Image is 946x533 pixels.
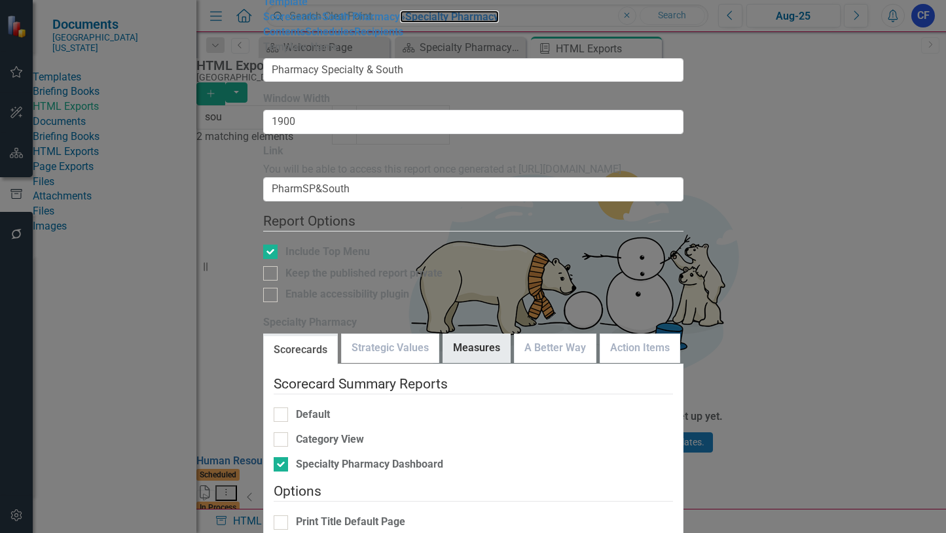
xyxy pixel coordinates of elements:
[263,144,683,159] label: Link
[285,287,409,302] div: Enable accessibility plugin
[317,10,400,23] a: »South Pharmacy
[443,334,510,362] a: Measures
[263,163,621,175] span: You will be able to access this report once generated at [URL][DOMAIN_NAME]
[263,211,683,232] legend: Report Options
[263,10,317,23] a: Scorecards
[515,334,596,362] a: A Better Way
[285,266,443,281] div: Keep the published report private
[264,336,337,364] a: Scorecards
[342,334,439,362] a: Strategic Values
[317,10,322,23] span: »
[400,10,499,23] a: »Specialty Pharmacy
[274,481,673,502] legend: Options
[296,407,330,422] div: Default
[354,26,403,38] a: Recipients
[263,40,683,55] label: Template Name
[296,457,443,472] div: Specialty Pharmacy Dashboard
[263,92,683,107] label: Window Width
[296,515,405,530] div: Print Title Default Page
[263,26,305,38] a: Contents
[274,374,673,394] legend: Scorecard Summary Reports
[600,334,680,362] a: Action Items
[305,26,354,38] a: Schedules
[285,245,370,260] div: Include Top Menu
[263,315,683,330] label: Specialty Pharmacy
[296,432,364,447] div: Category View
[400,10,405,23] span: »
